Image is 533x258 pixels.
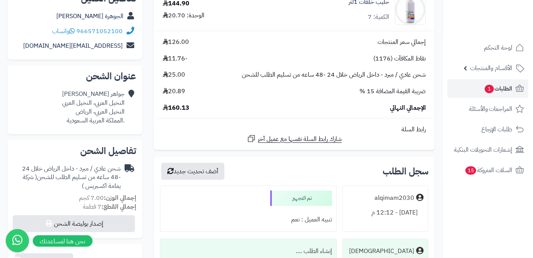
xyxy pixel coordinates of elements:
[470,63,513,74] span: الأقسام والمنتجات
[56,12,123,21] a: الجوهرة [PERSON_NAME]
[161,163,224,180] button: أضف تحديث جديد
[163,104,189,112] span: 160.13
[447,141,528,159] a: إشعارات التحويلات البنكية
[466,166,476,175] span: 15
[163,70,185,79] span: 25.00
[383,167,428,176] h3: سجل الطلب
[374,194,414,203] div: alqimam2030
[447,39,528,57] a: لوحة التحكم
[469,104,513,114] span: المراجعات والأسئلة
[359,87,426,96] span: ضريبة القيمة المضافة 15 %
[349,247,414,256] div: [DEMOGRAPHIC_DATA]
[14,164,121,191] div: شحن عادي / مبرد - داخل الرياض خلال 24 -48 ساعه من تسليم الطلب للشحن
[270,191,332,206] div: تم التجهيز
[13,215,135,232] button: إصدار بوليصة الشحن
[465,165,513,176] span: السلات المتروكة
[485,85,494,93] span: 1
[481,124,513,135] span: طلبات الإرجاع
[258,135,342,144] span: شارك رابط السلة نفسها مع عميل آخر
[163,87,185,96] span: 20.89
[14,146,136,156] h2: تفاصيل الشحن
[247,134,342,144] a: شارك رابط السلة نفسها مع عميل آخر
[347,205,423,220] div: [DATE] - 12:12 م
[104,193,136,203] strong: إجمالي الوزن:
[52,27,75,36] a: واتساب
[484,42,513,53] span: لوحة التحكم
[163,38,189,47] span: 126.00
[447,79,528,98] a: الطلبات1
[373,54,426,63] span: نقاط المكافآت (1176)
[390,104,426,112] span: الإجمالي النهائي
[163,11,204,20] div: الوحدة: 20.70
[23,173,121,191] span: ( شركة يمامة اكسبريس )
[447,100,528,118] a: المراجعات والأسئلة
[165,212,332,227] div: تنبيه العميل : نعم
[23,41,123,50] a: [EMAIL_ADDRESS][DOMAIN_NAME]
[76,27,123,36] a: 966571052100
[454,144,513,155] span: إشعارات التحويلات البنكية
[447,161,528,179] a: السلات المتروكة15
[242,70,426,79] span: شحن عادي / مبرد - داخل الرياض خلال 24 -48 ساعه من تسليم الطلب للشحن
[79,193,136,203] small: 7.00 كجم
[157,125,432,134] div: رابط السلة
[368,13,389,22] div: الكمية: 7
[101,202,136,211] strong: إجمالي القطع:
[484,83,513,94] span: الطلبات
[163,54,187,63] span: -11.76
[447,120,528,139] a: طلبات الإرجاع
[14,72,136,81] h2: عنوان الشحن
[62,90,125,125] div: جواهر [PERSON_NAME] النخيل العربي، النخيل العربي النخيل العربي، الرياض .المملكة العربية السعودية
[378,38,426,47] span: إجمالي سعر المنتجات
[83,202,136,211] small: 7 قطعة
